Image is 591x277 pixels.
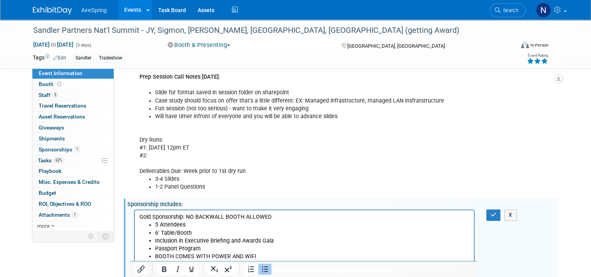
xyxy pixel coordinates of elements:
span: 5 [52,92,58,98]
a: Shipments [32,133,114,144]
span: Booth [39,81,63,87]
li: Slide for format saved in session folder on sharepoint [155,89,470,97]
span: [DATE] [DATE] [33,41,74,48]
li: 6' Table/Booth [20,19,335,27]
a: Budget [32,188,114,198]
td: Toggle Event Tabs [98,231,114,241]
a: Booth [32,79,114,90]
span: (3 days) [75,43,91,48]
a: Search [490,4,526,17]
span: AireSpring [81,7,107,13]
span: Staff [39,92,58,98]
li: Fun session (not too serious) - want to make it very engaging [155,105,470,113]
span: Booth not reserved yet [55,81,63,87]
span: Attachments [39,212,78,218]
div: Sandler [73,54,94,62]
button: Numbered list [245,264,258,275]
span: [GEOGRAPHIC_DATA], [GEOGRAPHIC_DATA] [347,43,445,49]
button: Insert/edit link [134,264,148,275]
span: Tasks [38,157,64,164]
button: Italic [171,264,184,275]
button: X [504,209,517,221]
span: 1 [72,212,78,218]
a: Edit [53,55,66,61]
div: Event Format [472,41,548,52]
button: Subscript [208,264,221,275]
li: 5 Attendees [20,11,335,19]
span: Asset Reservations [39,113,85,120]
b: To register your team: [5,59,61,65]
a: ROI, Objectives & ROO [32,199,114,209]
b: ALL Sponsors encouraged to supply: [5,90,97,97]
li: Will have timer infront of everyone and you will be able to advance slides [155,113,470,121]
div: Sponsorship Includes: [127,198,558,208]
body: Rich Text Area. Press ALT-0 for help. [4,3,335,168]
span: Shipments [39,135,65,142]
span: Misc. Expenses & Credits [39,179,100,185]
a: Travel Reservations [32,101,114,111]
span: to [50,41,57,48]
img: Format-Inperson.png [521,42,529,48]
li: Passport Program [20,34,335,42]
a: Misc. Expenses & Credits [32,177,114,187]
button: Bullet list [258,264,271,275]
span: 1 [74,146,80,152]
span: Search [500,7,518,13]
li: BOOTH COMES WITH POWER AND WIFI [20,42,335,50]
span: Travel Reservations [39,103,86,109]
a: Attachments1 [32,210,114,220]
span: 62% [54,157,64,163]
a: more [32,221,114,231]
a: unique link [147,74,175,81]
img: Natalie Pyron [536,3,551,18]
a: Giveaways [32,122,114,133]
button: Superscript [221,264,235,275]
span: Budget [39,190,56,196]
a: Playbook [32,166,114,176]
button: Bold [157,264,171,275]
div: Sandler Partners Nat'l Summit - JY, Sigmon, [PERSON_NAME], [GEOGRAPHIC_DATA], [GEOGRAPHIC_DATA] (... [30,23,505,38]
a: Tasks62% [32,155,114,166]
div: In-Person [530,42,548,48]
button: Underline [185,264,198,275]
b: Airespring2025 [77,74,116,81]
span: Giveaways [39,124,64,131]
p: Gold Sponsorship: NO BACKWALL BOOTH ALLOWED [5,3,335,11]
img: ExhibitDay [33,7,72,14]
div: Tradeshow [96,54,125,62]
li: 1-2 Panel Questions [155,183,470,191]
a: Asset Reservations [32,112,114,122]
li: 3-4 Slides [155,175,470,183]
a: CLICK HERE [20,67,51,73]
span: Sponsorships [39,146,80,153]
li: Inclusion in Executive Briefing and Awards Gala [20,27,335,34]
b: Prep Session Call Notes [DATE]: [139,74,220,80]
p: - Branded tablecloth - Vertical banner stand/signage • Diamond: MAX 10’ wide for signage - Promot... [5,82,335,168]
a: Event Information [32,68,114,79]
li: Case study should focus on offer that's a little different: EX: Managed infrastructure, managed L... [155,97,470,105]
a: Sponsorships1 [32,144,114,155]
td: Personalize Event Tab Strip [84,231,98,241]
li: Use promo code OR click this to be directed to the registration page [36,74,335,82]
span: ROI, Objectives & ROO [39,201,91,207]
span: more [37,223,50,229]
span: Event Information [39,70,82,76]
button: Booth & Presenting [165,41,234,49]
li: for step-by-step instructions on the new process [20,66,335,74]
b: • Sapphire, Platinum Gold: MAX 6’ wide for signage [5,121,135,128]
div: Event Rating [527,54,548,58]
td: Tags [33,54,66,63]
span: Playbook [39,168,61,174]
a: Staff5 [32,90,114,101]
